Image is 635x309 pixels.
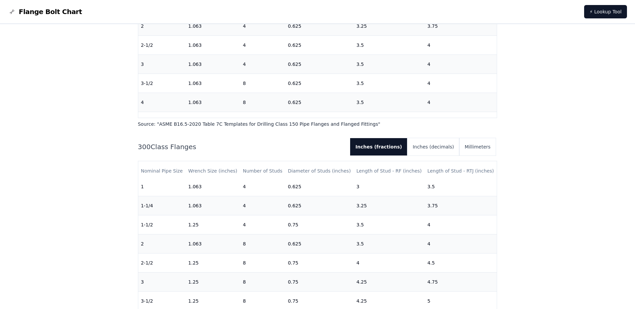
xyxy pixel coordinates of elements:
th: Number of Studs [240,161,285,180]
td: 3.75 [354,112,425,131]
td: 4 [138,93,186,112]
td: 3.5 [354,93,425,112]
td: 5 [138,112,186,131]
td: 1.063 [185,234,240,253]
td: 3 [138,55,186,74]
td: 2 [138,17,186,36]
td: 4.5 [425,253,497,272]
td: 4 [425,215,497,234]
td: 0.625 [285,177,354,196]
td: 4 [240,196,285,215]
td: 8 [240,74,285,93]
button: Millimeters [459,138,496,156]
td: 1.25 [185,215,240,234]
td: 8 [240,272,285,291]
td: 4 [240,177,285,196]
th: Diameter of Studs (inches) [285,161,354,180]
td: 8 [240,234,285,253]
td: 4 [425,74,497,93]
td: 0.625 [285,234,354,253]
td: 3.25 [354,196,425,215]
th: Wrench Size (inches) [185,161,240,180]
td: 1.063 [185,55,240,74]
td: 2-1/2 [138,253,186,272]
td: 3.5 [354,234,425,253]
td: 3.5 [425,177,497,196]
a: ⚡ Lookup Tool [584,5,627,18]
td: 4 [240,36,285,55]
td: 0.625 [285,55,354,74]
td: 0.75 [285,272,354,291]
td: 0.625 [285,93,354,112]
td: 1.063 [185,74,240,93]
td: 2-1/2 [138,36,186,55]
td: 3.5 [354,215,425,234]
td: 0.625 [285,74,354,93]
td: 3.5 [354,74,425,93]
th: Nominal Pipe Size [138,161,186,180]
td: 1.25 [185,272,240,291]
td: 2 [138,234,186,253]
td: 0.625 [285,196,354,215]
td: 4.75 [425,272,497,291]
p: Source: " ASME B16.5-2020 Table 7C Templates for Drilling Class 150 Pipe Flanges and Flanged Fitt... [138,121,497,127]
img: Flange Bolt Chart Logo [8,8,16,16]
th: Length of Stud - RF (inches) [354,161,425,180]
td: 3.5 [354,55,425,74]
button: Inches (fractions) [350,138,407,156]
td: 8 [240,112,285,131]
td: 1-1/4 [138,196,186,215]
td: 1.25 [185,253,240,272]
td: 0.75 [285,253,354,272]
td: 4 [425,36,497,55]
td: 4 [354,253,425,272]
td: 0.75 [285,215,354,234]
td: 4.25 [425,112,497,131]
td: 1.063 [185,177,240,196]
span: Flange Bolt Chart [19,7,82,16]
td: 4 [240,55,285,74]
td: 4 [425,93,497,112]
td: 4 [425,234,497,253]
h2: 300 Class Flanges [138,142,345,151]
td: 0.75 [285,112,354,131]
td: 3.25 [354,17,425,36]
th: Length of Stud - RTJ (inches) [425,161,497,180]
td: 1.063 [185,17,240,36]
td: 3 [138,272,186,291]
td: 0.625 [285,17,354,36]
td: 3.5 [354,36,425,55]
td: 1.063 [185,93,240,112]
td: 1.25 [185,112,240,131]
td: 3-1/2 [138,74,186,93]
td: 8 [240,93,285,112]
td: 4.25 [354,272,425,291]
td: 1 [138,177,186,196]
button: Inches (decimals) [407,138,459,156]
td: 3 [354,177,425,196]
td: 8 [240,253,285,272]
td: 3.75 [425,17,497,36]
td: 4 [240,215,285,234]
td: 1.063 [185,36,240,55]
td: 4 [425,55,497,74]
a: Flange Bolt Chart LogoFlange Bolt Chart [8,7,82,16]
td: 4 [240,17,285,36]
td: 1.063 [185,196,240,215]
td: 0.625 [285,36,354,55]
td: 3.75 [425,196,497,215]
td: 1-1/2 [138,215,186,234]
